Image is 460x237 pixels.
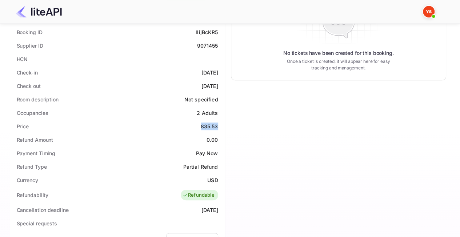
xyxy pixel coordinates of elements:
div: [DATE] [201,69,218,76]
div: 9071455 [197,42,218,49]
div: 0.00 [207,136,218,144]
div: [DATE] [201,206,218,214]
div: [DATE] [201,82,218,90]
div: Refundability [17,191,49,199]
div: Occupancies [17,109,48,117]
p: Once a ticket is created, it will appear here for easy tracking and management. [281,58,396,71]
div: Room description [17,96,59,103]
div: Refundable [183,192,215,199]
div: Currency [17,176,38,184]
div: llijBcKR5 [196,28,218,36]
div: Payment Timing [17,149,56,157]
div: Booking ID [17,28,43,36]
div: Supplier ID [17,42,43,49]
div: Not specified [184,96,218,103]
div: Refund Amount [17,136,53,144]
div: 2 Adults [197,109,218,117]
div: Special requests [17,220,57,227]
div: Partial Refund [183,163,218,170]
div: Price [17,122,29,130]
img: LiteAPI Logo [16,6,62,17]
div: HCN [17,55,28,63]
p: No tickets have been created for this booking. [283,49,394,57]
div: Pay Now [196,149,218,157]
div: Refund Type [17,163,47,170]
div: Cancellation deadline [17,206,69,214]
div: 835.53 [201,122,218,130]
img: Yandex Support [423,6,435,17]
div: Check-in [17,69,38,76]
div: Check out [17,82,41,90]
div: USD [207,176,218,184]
